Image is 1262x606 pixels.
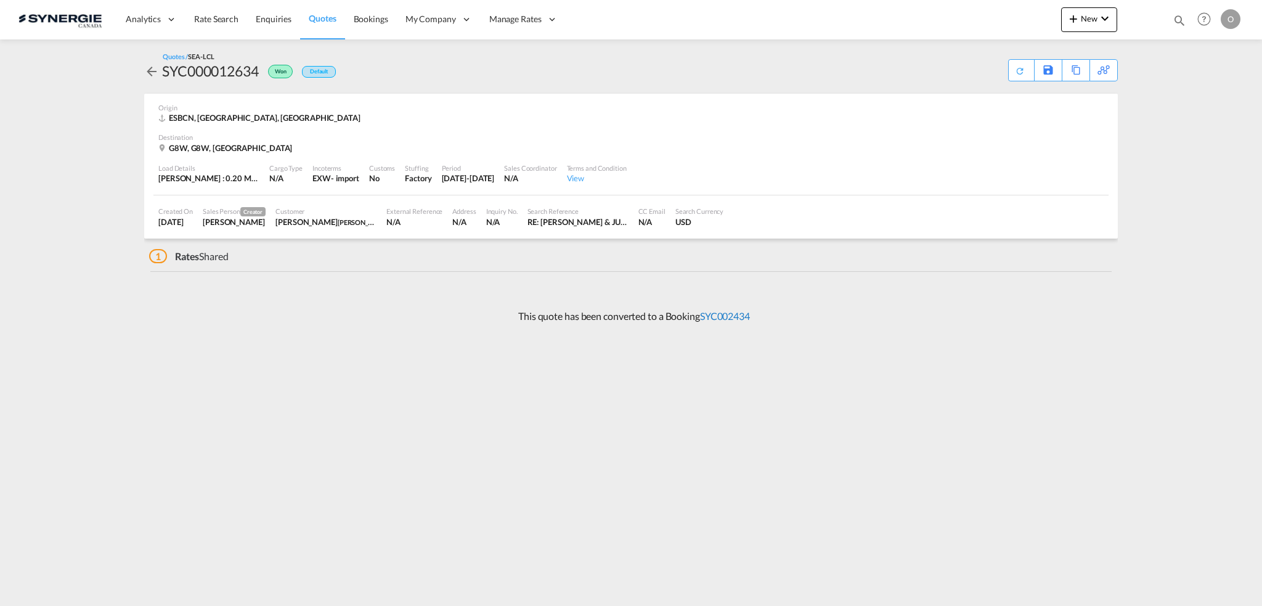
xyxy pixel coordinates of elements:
[256,14,291,24] span: Enquiries
[1035,60,1062,81] div: Save As Template
[269,173,303,184] div: N/A
[1173,14,1186,32] div: icon-magnify
[188,52,214,60] span: SEA-LCL
[158,112,364,123] div: ESBCN, Barcelona, Europe
[354,14,388,24] span: Bookings
[259,61,296,81] div: Won
[1194,9,1221,31] div: Help
[338,217,424,227] span: [PERSON_NAME] chaussures
[386,216,442,227] div: N/A
[275,216,377,227] div: BERNARD CARON
[442,163,495,173] div: Period
[567,173,627,184] div: View
[149,250,229,263] div: Shared
[158,103,1104,112] div: Origin
[158,142,295,154] div: G8W, G8W, Canada
[1221,9,1240,29] div: O
[275,207,377,216] div: Customer
[275,68,290,80] span: Won
[504,173,556,184] div: N/A
[1015,60,1028,76] div: Quote PDF is not available at this time
[452,216,476,227] div: N/A
[203,207,266,216] div: Sales Person
[405,163,431,173] div: Stuffing
[638,207,666,216] div: CC Email
[567,163,627,173] div: Terms and Condition
[331,173,359,184] div: - import
[163,52,214,61] div: Quotes /SEA-LCL
[158,216,193,227] div: 23 Jun 2025
[1066,11,1081,26] md-icon: icon-plus 400-fg
[1066,14,1112,23] span: New
[405,173,431,184] div: Factory Stuffing
[386,207,442,216] div: External Reference
[126,13,161,25] span: Analytics
[1014,65,1025,76] md-icon: icon-refresh
[1061,7,1117,32] button: icon-plus 400-fgNewicon-chevron-down
[149,249,167,263] span: 1
[144,64,159,79] md-icon: icon-arrow-left
[1173,14,1186,27] md-icon: icon-magnify
[312,163,359,173] div: Incoterms
[700,310,750,322] a: SYC002434
[175,250,200,262] span: Rates
[203,216,266,227] div: Karen Mercier
[442,173,495,184] div: 23 Jul 2025
[675,207,724,216] div: Search Currency
[512,309,750,323] p: This quote has been converted to a Booking
[486,216,518,227] div: N/A
[1097,11,1112,26] md-icon: icon-chevron-down
[405,13,456,25] span: My Company
[489,13,542,25] span: Manage Rates
[158,207,193,216] div: Created On
[1194,9,1215,30] span: Help
[158,173,259,184] div: [PERSON_NAME] : 0.20 MT | Volumetric Wt : 2.45 CBM | Chargeable Wt : 2.45 W/M
[302,66,336,78] div: Default
[194,14,238,24] span: Rate Search
[369,163,395,173] div: Customs
[158,133,1104,142] div: Destination
[144,61,162,81] div: icon-arrow-left
[369,173,395,184] div: No
[18,6,102,33] img: 1f56c880d42311ef80fc7dca854c8e59.png
[504,163,556,173] div: Sales Coordinator
[675,216,724,227] div: USD
[309,13,336,23] span: Quotes
[240,207,266,216] span: Creator
[169,113,360,123] span: ESBCN, [GEOGRAPHIC_DATA], [GEOGRAPHIC_DATA]
[638,216,666,227] div: N/A
[452,207,476,216] div: Address
[158,163,259,173] div: Load Details
[486,207,518,216] div: Inquiry No.
[269,163,303,173] div: Cargo Type
[312,173,331,184] div: EXW
[527,216,629,227] div: RE: CARON & JUNGLA FOOTWEAR AW2025 Order Trasnport
[527,207,629,216] div: Search Reference
[162,61,259,81] div: SYC000012634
